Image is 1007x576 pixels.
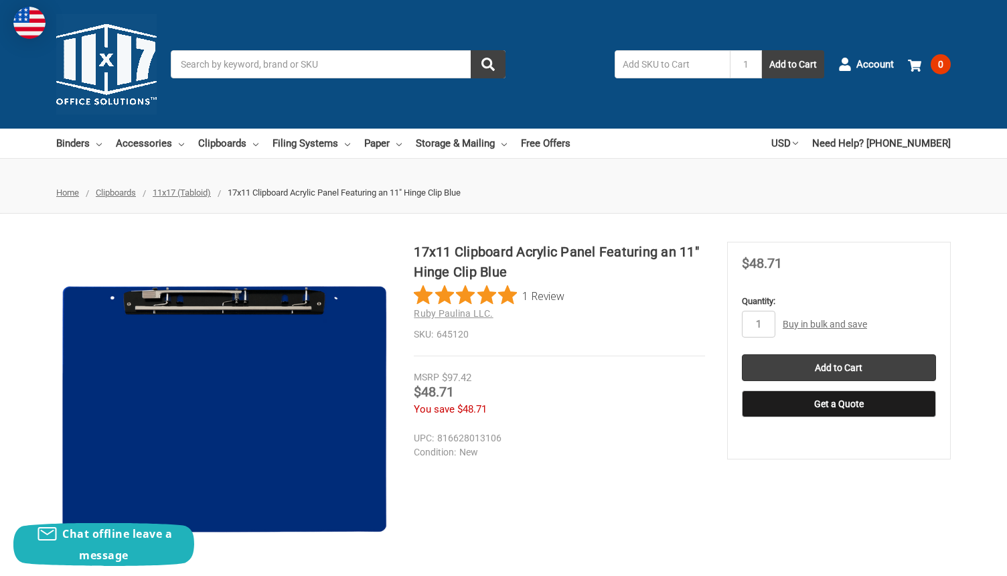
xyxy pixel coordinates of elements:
[522,285,564,305] span: 1 Review
[414,403,455,415] span: You save
[812,129,951,158] a: Need Help? [PHONE_NUMBER]
[414,445,699,459] dd: New
[442,372,471,384] span: $97.42
[414,328,705,342] dd: 645120
[414,308,493,319] a: Ruby Paulina LLC.
[198,129,258,158] a: Clipboards
[742,390,936,417] button: Get a Quote
[742,255,782,271] span: $48.71
[414,431,434,445] dt: UPC:
[414,431,699,445] dd: 816628013106
[414,445,456,459] dt: Condition:
[414,370,439,384] div: MSRP
[96,188,136,198] a: Clipboards
[171,50,506,78] input: Search by keyword, brand or SKU
[615,50,730,78] input: Add SKU to Cart
[931,54,951,74] span: 0
[521,129,570,158] a: Free Offers
[762,50,824,78] button: Add to Cart
[13,523,194,566] button: Chat offline leave a message
[783,319,867,330] a: Buy in bulk and save
[856,57,894,72] span: Account
[56,188,79,198] a: Home
[116,129,184,158] a: Accessories
[414,242,705,282] h1: 17x11 Clipboard Acrylic Panel Featuring an 11" Hinge Clip Blue
[62,526,172,563] span: Chat offline leave a message
[416,129,507,158] a: Storage & Mailing
[56,129,102,158] a: Binders
[414,328,433,342] dt: SKU:
[364,129,402,158] a: Paper
[153,188,211,198] a: 11x17 (Tabloid)
[897,540,1007,576] iframe: Google Customer Reviews
[273,129,350,158] a: Filing Systems
[742,295,936,308] label: Quantity:
[13,7,46,39] img: duty and tax information for United States
[228,188,461,198] span: 17x11 Clipboard Acrylic Panel Featuring an 11" Hinge Clip Blue
[742,354,936,381] input: Add to Cart
[771,129,798,158] a: USD
[414,285,564,305] button: Rated 5 out of 5 stars from 1 reviews. Jump to reviews.
[838,47,894,82] a: Account
[414,384,454,400] span: $48.71
[56,14,157,115] img: 11x17.com
[908,47,951,82] a: 0
[457,403,487,415] span: $48.71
